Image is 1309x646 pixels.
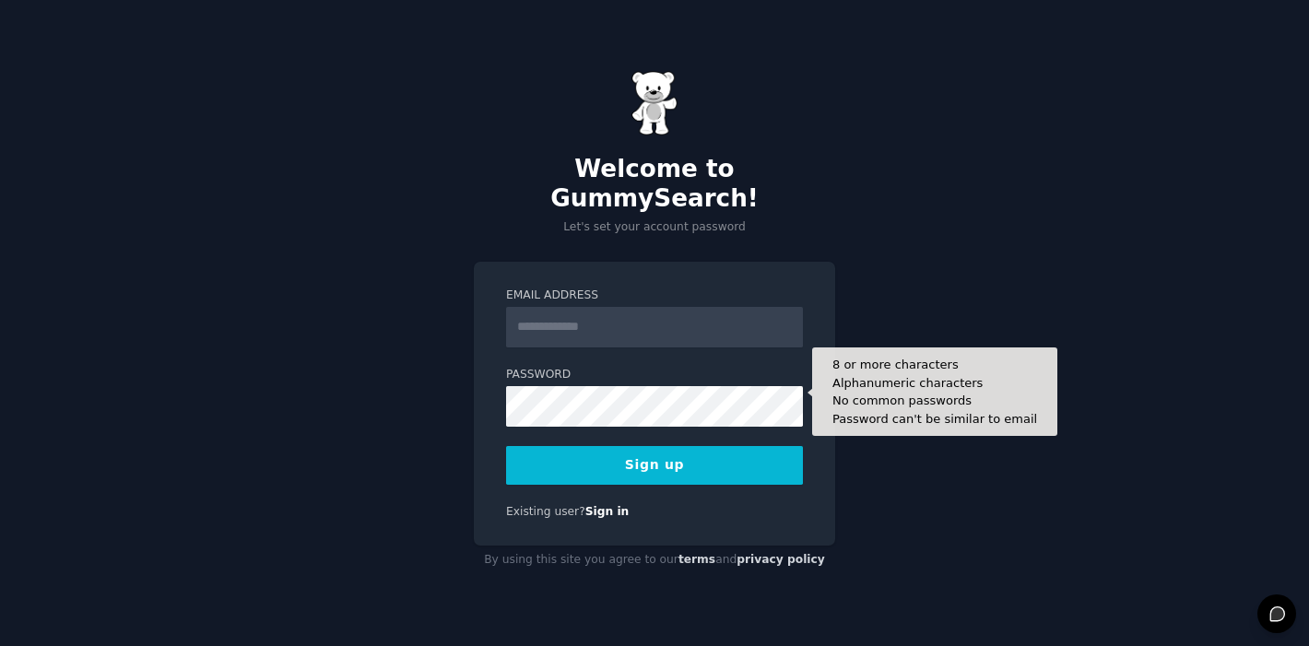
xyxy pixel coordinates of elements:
p: Let's set your account password [474,219,835,236]
span: Existing user? [506,505,585,518]
button: Sign up [506,446,803,485]
label: Email Address [506,288,803,304]
div: By using this site you agree to our and [474,546,835,575]
a: terms [678,553,715,566]
a: privacy policy [737,553,825,566]
h2: Welcome to GummySearch! [474,155,835,213]
a: Sign in [585,505,630,518]
img: Gummy Bear [631,71,678,135]
label: Password [506,367,803,383]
